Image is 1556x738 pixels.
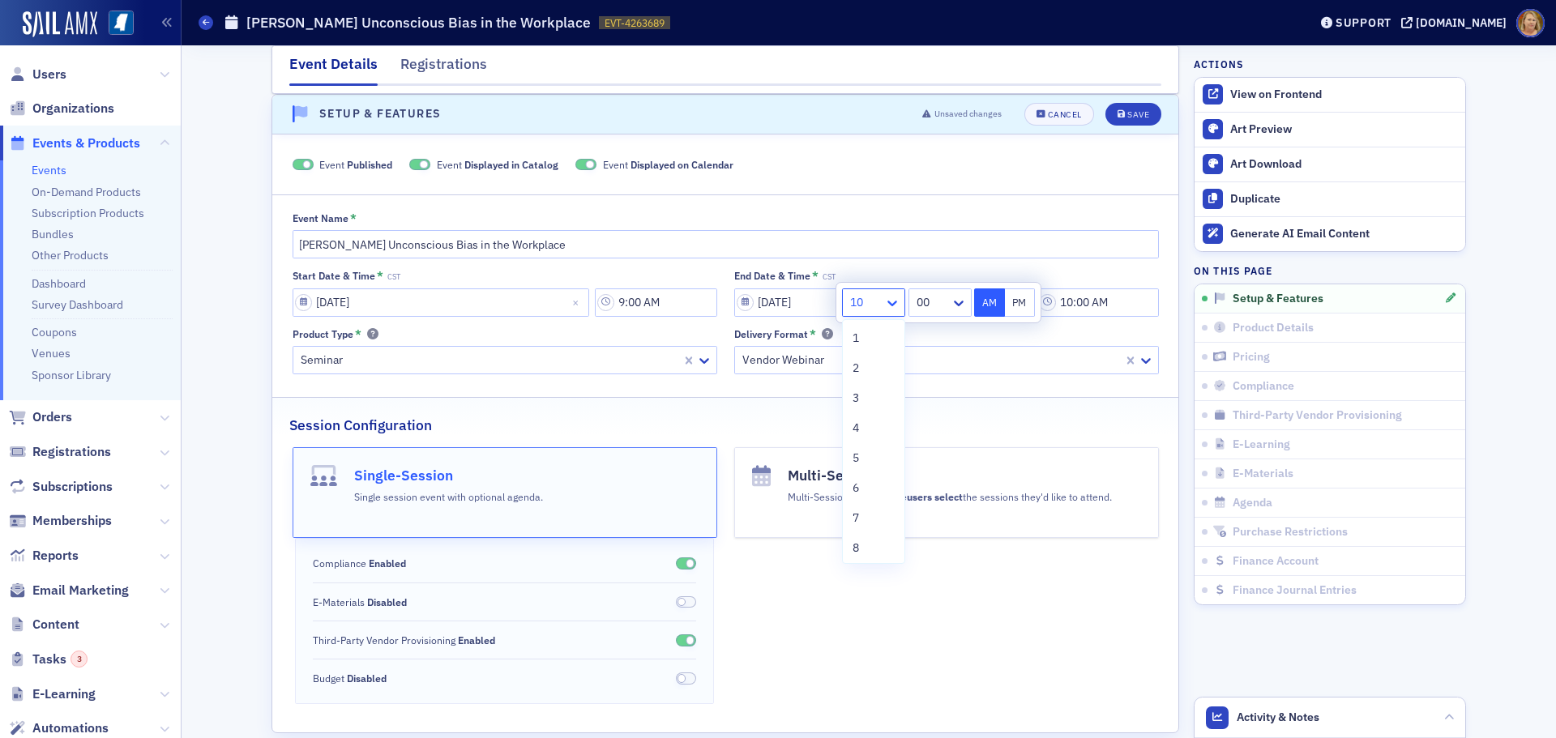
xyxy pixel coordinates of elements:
[289,53,378,86] div: Event Details
[354,465,543,486] h4: Single-Session
[567,288,589,317] button: Close
[1237,709,1319,726] span: Activity & Notes
[32,100,114,117] span: Organizations
[32,297,123,312] a: Survey Dashboard
[437,157,558,172] span: Event
[1195,78,1465,112] a: View on Frontend
[1230,227,1457,241] div: Generate AI Email Content
[9,66,66,83] a: Users
[32,163,66,177] a: Events
[1195,216,1465,251] button: Generate AI Email Content
[9,512,112,530] a: Memberships
[400,53,487,83] div: Registrations
[974,288,1005,317] button: AM
[9,719,109,737] a: Automations
[9,547,79,565] a: Reports
[32,685,96,703] span: E-Learning
[1233,496,1272,510] span: Agenda
[907,490,963,503] b: users select
[853,420,859,437] span: 4
[676,634,697,646] span: Enabled
[1233,437,1290,452] span: E-Learning
[32,66,66,83] span: Users
[32,512,112,530] span: Memberships
[853,330,859,347] span: 1
[853,540,859,557] span: 8
[32,443,111,461] span: Registrations
[9,582,129,599] a: Email Marketing
[293,212,348,224] div: Event Name
[605,16,665,30] span: EVT-4263689
[1048,110,1082,119] div: Cancel
[1194,263,1466,278] h4: On this page
[1230,157,1457,172] div: Art Download
[1233,379,1294,394] span: Compliance
[109,11,134,36] img: SailAMX
[1230,192,1457,207] div: Duplicate
[293,270,375,282] div: Start Date & Time
[9,443,111,461] a: Registrations
[1024,103,1094,126] button: Cancel
[347,672,387,685] span: Disabled
[575,159,596,171] span: Displayed on Calendar
[32,227,74,241] a: Bundles
[464,158,558,171] span: Displayed in Catalog
[9,408,72,426] a: Orders
[9,616,79,633] a: Content
[23,11,97,37] img: SailAMX
[1127,110,1149,119] div: Save
[1195,181,1465,216] button: Duplicate
[734,328,808,340] div: Delivery Format
[32,547,79,565] span: Reports
[1401,17,1512,28] button: [DOMAIN_NAME]
[1194,57,1244,71] h4: Actions
[734,447,1159,538] button: Multi-SessionMulti-Session event whereusers selectthe sessions they'd like to attend.
[9,134,140,152] a: Events & Products
[293,328,353,340] div: Product Type
[32,346,71,360] a: Venues
[1230,122,1457,137] div: Art Preview
[32,651,88,668] span: Tasks
[319,157,392,172] span: Event
[293,288,589,317] input: MM/DD/YYYY
[32,276,86,291] a: Dashboard
[734,270,810,282] div: End Date & Time
[1230,87,1457,102] div: View on Frontend
[32,478,113,496] span: Subscriptions
[289,415,432,436] h2: Session Configuration
[1037,288,1159,317] input: 00:00 AM
[367,595,407,608] span: Disabled
[1233,292,1323,306] span: Setup & Features
[603,157,733,172] span: Event
[1233,583,1357,598] span: Finance Journal Entries
[355,328,361,339] abbr: This field is required
[458,633,495,646] span: Enabled
[734,288,1031,317] input: MM/DD/YYYY
[1195,113,1465,147] a: Art Preview
[313,671,387,685] span: Budget
[9,685,96,703] a: E-Learning
[1233,467,1293,481] span: E-Materials
[1005,288,1036,317] button: PM
[32,248,109,262] a: Other Products
[354,487,543,505] div: Single session event with optional agenda.
[1516,9,1545,37] span: Profile
[810,328,816,339] abbr: This field is required
[9,100,114,117] a: Organizations
[1233,554,1319,569] span: Finance Account
[934,108,1002,121] span: Unsaved changes
[369,557,406,569] span: Enabled
[1195,147,1465,181] a: Art Download
[853,450,859,467] span: 5
[853,480,859,497] span: 6
[246,13,591,32] h1: [PERSON_NAME] Unconscious Bias in the Workplace
[1105,103,1161,126] button: Save
[788,465,1112,486] h4: Multi-Session
[71,651,88,668] div: 3
[319,105,441,122] h4: Setup & Features
[676,557,697,569] span: Enabled
[293,159,314,171] span: Published
[32,719,109,737] span: Automations
[32,368,111,382] a: Sponsor Library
